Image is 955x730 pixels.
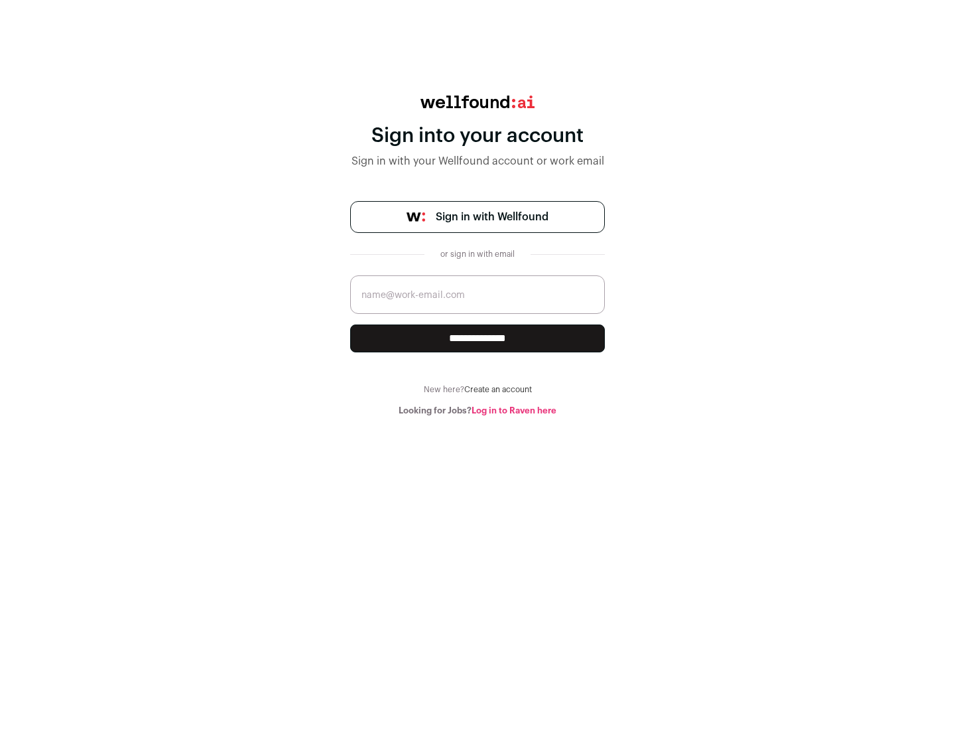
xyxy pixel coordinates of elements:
[350,405,605,416] div: Looking for Jobs?
[420,96,535,108] img: wellfound:ai
[464,386,532,394] a: Create an account
[350,201,605,233] a: Sign in with Wellfound
[435,249,520,259] div: or sign in with email
[472,406,556,415] a: Log in to Raven here
[436,209,548,225] span: Sign in with Wellfound
[350,275,605,314] input: name@work-email.com
[350,153,605,169] div: Sign in with your Wellfound account or work email
[350,384,605,395] div: New here?
[407,212,425,222] img: wellfound-symbol-flush-black-fb3c872781a75f747ccb3a119075da62bfe97bd399995f84a933054e44a575c4.png
[350,124,605,148] div: Sign into your account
